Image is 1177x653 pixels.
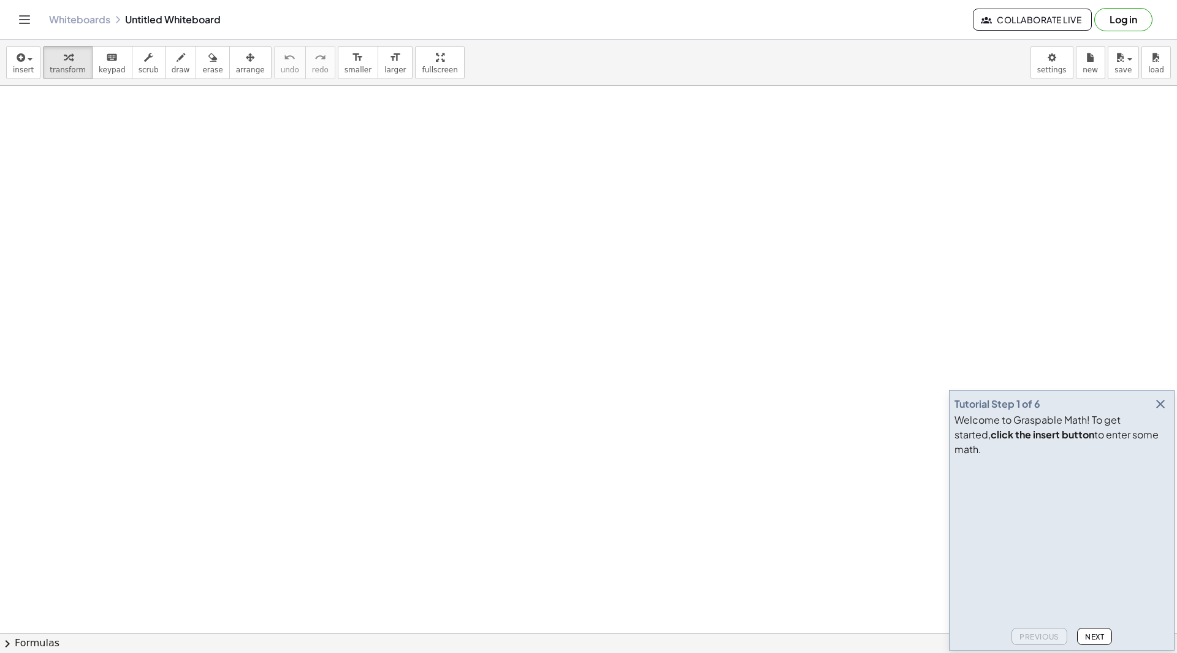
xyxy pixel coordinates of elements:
button: Toggle navigation [15,10,34,29]
button: Next [1077,628,1112,645]
span: keypad [99,66,126,74]
div: Welcome to Graspable Math! To get started, to enter some math. [954,413,1169,457]
button: Collaborate Live [973,9,1092,31]
span: save [1114,66,1132,74]
span: scrub [139,66,159,74]
span: settings [1037,66,1067,74]
button: arrange [229,46,272,79]
span: erase [202,66,223,74]
b: click the insert button [991,428,1094,441]
span: undo [281,66,299,74]
span: arrange [236,66,265,74]
button: format_sizesmaller [338,46,378,79]
button: transform [43,46,93,79]
span: load [1148,66,1164,74]
i: format_size [389,50,401,65]
button: undoundo [274,46,306,79]
button: format_sizelarger [378,46,413,79]
i: redo [314,50,326,65]
span: Collaborate Live [983,14,1081,25]
button: scrub [132,46,166,79]
span: Next [1085,632,1104,641]
i: keyboard [106,50,118,65]
span: draw [172,66,190,74]
button: redoredo [305,46,335,79]
div: Tutorial Step 1 of 6 [954,397,1040,411]
span: transform [50,66,86,74]
span: new [1083,66,1098,74]
button: erase [196,46,229,79]
button: insert [6,46,40,79]
span: fullscreen [422,66,457,74]
span: insert [13,66,34,74]
i: undo [284,50,295,65]
button: save [1108,46,1139,79]
button: fullscreen [415,46,464,79]
span: larger [384,66,406,74]
button: Log in [1094,8,1152,31]
button: keyboardkeypad [92,46,132,79]
button: draw [165,46,197,79]
button: load [1141,46,1171,79]
a: Whiteboards [49,13,110,26]
i: format_size [352,50,364,65]
span: smaller [345,66,371,74]
button: new [1076,46,1105,79]
button: settings [1030,46,1073,79]
span: redo [312,66,329,74]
